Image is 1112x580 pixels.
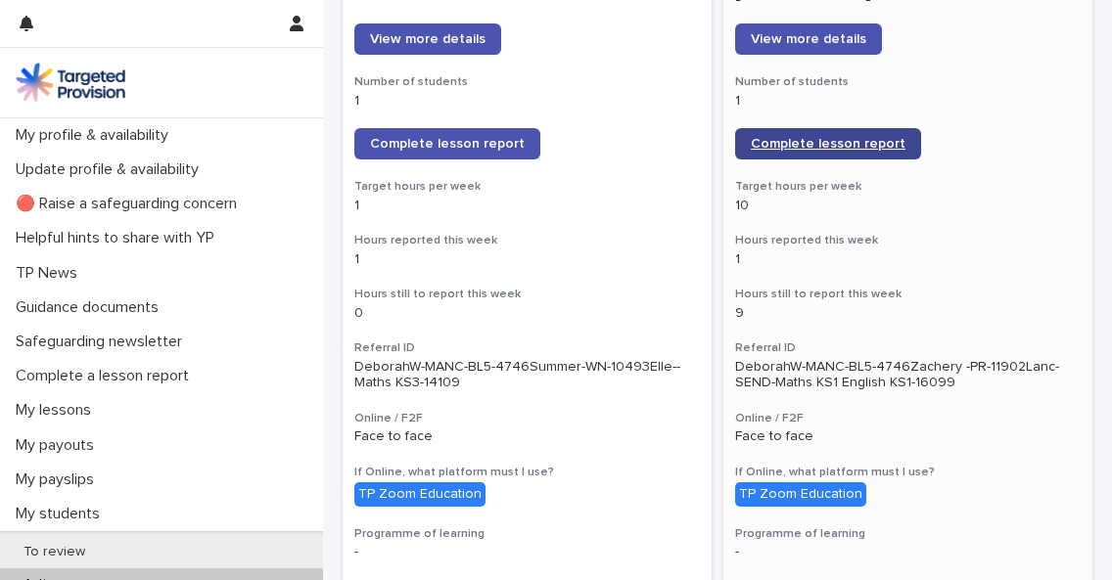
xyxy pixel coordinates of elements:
[735,544,1081,560] p: -
[354,305,700,322] p: 0
[8,160,214,179] p: Update profile & availability
[8,544,101,560] p: To review
[735,198,1081,214] p: 10
[735,305,1081,322] p: 9
[354,359,700,392] p: DeborahW-MANC-BL5-4746Summer-WN-10493Elle--Maths KS3-14109
[735,428,1081,445] p: Face to face
[8,401,107,420] p: My lessons
[8,333,198,351] p: Safeguarding newsletter
[751,137,905,151] span: Complete lesson report
[354,482,486,507] div: TP Zoom Education
[735,251,1081,268] p: 1
[354,287,700,302] h3: Hours still to report this week
[735,128,921,159] a: Complete lesson report
[354,93,700,110] p: 1
[354,465,700,480] h3: If Online, what platform must I use?
[8,195,253,213] p: 🔴 Raise a safeguarding concern
[370,137,525,151] span: Complete lesson report
[8,298,174,317] p: Guidance documents
[735,482,866,507] div: TP Zoom Education
[735,179,1081,195] h3: Target hours per week
[735,23,882,55] a: View more details
[735,465,1081,480] h3: If Online, what platform must I use?
[8,229,230,247] p: Helpful hints to share with YP
[8,264,93,283] p: TP News
[354,74,700,90] h3: Number of students
[354,544,700,560] p: -
[354,179,700,195] h3: Target hours per week
[370,32,486,46] span: View more details
[8,436,110,455] p: My payouts
[735,359,1081,392] p: DeborahW-MANC-BL5-4746Zachery -PR-11902Lanc-SEND-Maths KS1 English KS1-16099
[354,233,700,248] h3: Hours reported this week
[735,411,1081,426] h3: Online / F2F
[354,526,700,542] h3: Programme of learning
[354,411,700,426] h3: Online / F2F
[8,367,205,385] p: Complete a lesson report
[735,74,1081,90] h3: Number of students
[354,198,700,214] p: 1
[8,505,116,523] p: My students
[8,126,184,145] p: My profile & availability
[354,251,700,268] p: 1
[735,526,1081,542] h3: Programme of learning
[735,287,1081,302] h3: Hours still to report this week
[354,128,540,159] a: Complete lesson report
[354,428,700,445] p: Face to face
[8,470,110,489] p: My payslips
[16,63,125,102] img: M5nRWzHhSzIhMunXDL62
[751,32,866,46] span: View more details
[735,233,1081,248] h3: Hours reported this week
[735,93,1081,110] p: 1
[735,340,1081,356] h3: Referral ID
[354,340,700,356] h3: Referral ID
[354,23,501,55] a: View more details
